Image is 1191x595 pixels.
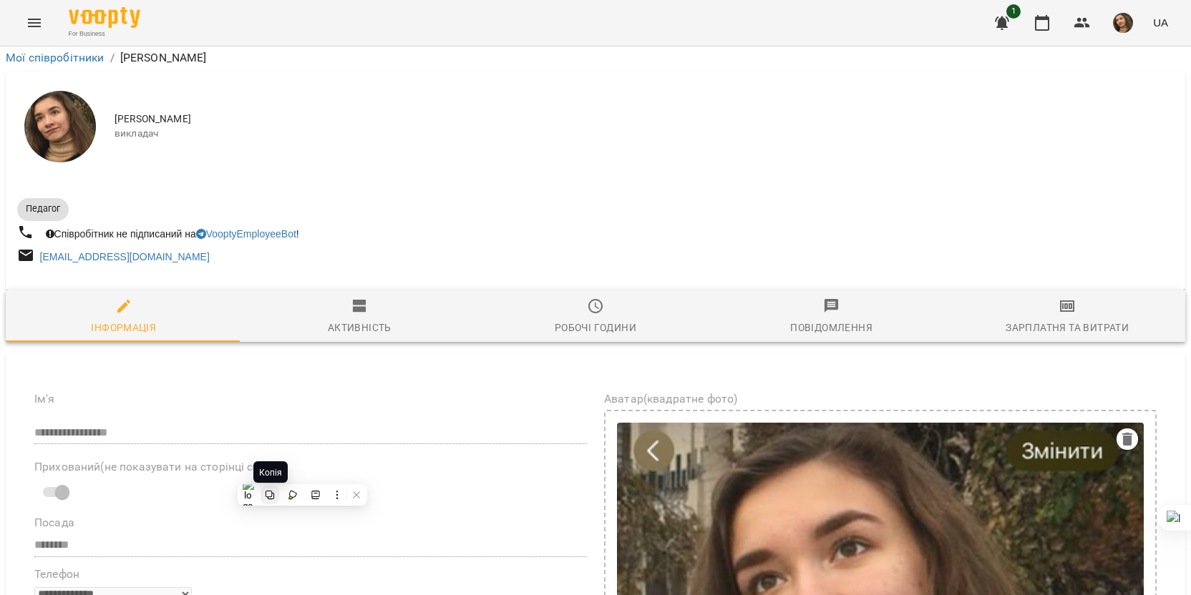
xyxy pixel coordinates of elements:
span: 1 [1006,4,1021,19]
div: Співробітник не підписаний на ! [43,224,302,244]
img: Анастасія Іванова [24,91,96,162]
div: Інформація [91,319,156,336]
div: Зарплатня та Витрати [1006,319,1129,336]
span: For Business [69,29,140,39]
button: Menu [17,6,52,40]
nav: breadcrumb [6,49,1185,67]
a: VooptyEmployeeBot [196,228,296,240]
label: Прихований(не показувати на сторінці студії) [34,461,587,473]
label: Аватар(квадратне фото) [604,393,1157,405]
div: Активність [328,319,392,336]
div: Повідомлення [790,319,872,336]
a: [EMAIL_ADDRESS][DOMAIN_NAME] [40,251,210,262]
a: Мої співробітники [6,51,104,64]
p: [PERSON_NAME] [120,49,207,67]
div: Робочі години [555,319,636,336]
label: Телефон [34,569,587,580]
span: викладач [115,127,1174,141]
button: UA [1147,9,1174,36]
label: Ім'я [34,393,587,405]
span: Педагог [17,202,69,215]
img: e02786069a979debee2ecc2f3beb162c.jpeg [1113,13,1133,33]
span: [PERSON_NAME] [115,112,1174,127]
img: Voopty Logo [69,7,140,28]
span: UA [1153,15,1168,30]
li: / [110,49,115,67]
label: Посада [34,517,587,528]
